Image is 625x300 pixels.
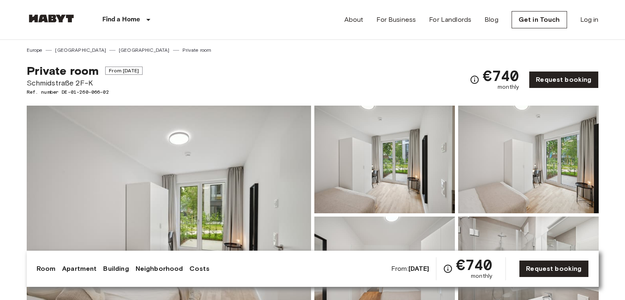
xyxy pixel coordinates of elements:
img: Picture of unit DE-01-260-066-02 [314,106,455,213]
span: From [DATE] [105,67,143,75]
a: About [344,15,364,25]
a: Room [37,264,56,274]
span: Private room [27,64,99,78]
a: Apartment [62,264,97,274]
a: Get in Touch [512,11,567,28]
a: Neighborhood [136,264,183,274]
a: Request booking [519,260,588,277]
span: €740 [456,257,493,272]
p: Find a Home [102,15,141,25]
b: [DATE] [408,265,429,272]
a: For Landlords [429,15,471,25]
span: Schmidstraße 2F-K [27,78,143,88]
img: Picture of unit DE-01-260-066-02 [458,106,599,213]
a: Request booking [529,71,598,88]
span: From: [391,264,429,273]
a: Blog [484,15,498,25]
span: monthly [471,272,492,280]
a: Europe [27,46,43,54]
a: Log in [580,15,599,25]
svg: Check cost overview for full price breakdown. Please note that discounts apply to new joiners onl... [443,264,453,274]
span: Ref. number DE-01-260-066-02 [27,88,143,96]
img: Habyt [27,14,76,23]
a: [GEOGRAPHIC_DATA] [55,46,106,54]
a: Building [103,264,129,274]
svg: Check cost overview for full price breakdown. Please note that discounts apply to new joiners onl... [470,75,480,85]
a: Private room [182,46,212,54]
a: For Business [376,15,416,25]
a: Costs [189,264,210,274]
a: [GEOGRAPHIC_DATA] [119,46,170,54]
span: €740 [483,68,519,83]
span: monthly [498,83,519,91]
